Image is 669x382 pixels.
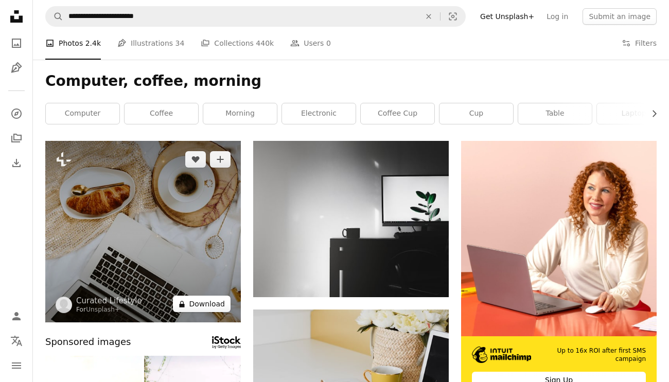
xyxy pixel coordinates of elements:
[546,347,646,364] span: Up to 16x ROI after first SMS campaign
[290,27,331,60] a: Users 0
[361,103,434,124] a: coffee cup
[645,103,657,124] button: scroll list to the right
[210,151,231,168] button: Add to Collection
[282,103,356,124] a: electronic
[45,141,241,322] img: Plate of croissant served with a cup of coffee next to a laptop
[253,214,449,223] a: flat screen television on top of desk
[117,27,184,60] a: Illustrations 34
[256,38,274,49] span: 440k
[6,103,27,124] a: Explore
[56,297,72,313] img: Go to Curated Lifestyle's profile
[622,27,657,60] button: Filters
[461,141,657,336] img: file-1722962837469-d5d3a3dee0c7image
[6,128,27,149] a: Collections
[201,27,274,60] a: Collections 440k
[474,8,540,25] a: Get Unsplash+
[518,103,592,124] a: table
[6,331,27,351] button: Language
[6,355,27,376] button: Menu
[45,6,466,27] form: Find visuals sitewide
[417,7,440,26] button: Clear
[45,72,657,90] h1: Computer, coffee, morning
[76,296,142,306] a: Curated Lifestyle
[6,306,27,326] a: Log in / Sign up
[46,7,63,26] button: Search Unsplash
[86,306,120,313] a: Unsplash+
[439,103,513,124] a: cup
[472,347,531,363] img: file-1690386555781-336d1949dad1image
[125,103,198,124] a: coffee
[45,227,241,236] a: Plate of croissant served with a cup of coffee next to a laptop
[253,141,449,297] img: flat screen television on top of desk
[6,153,27,173] a: Download History
[76,306,142,314] div: For
[46,103,119,124] a: computer
[253,370,449,379] a: yellow ceramic mug
[6,6,27,29] a: Home — Unsplash
[540,8,574,25] a: Log in
[173,296,231,312] button: Download
[175,38,185,49] span: 34
[185,151,206,168] button: Like
[45,335,131,350] span: Sponsored images
[6,58,27,78] a: Illustrations
[203,103,277,124] a: morning
[441,7,465,26] button: Visual search
[6,33,27,53] a: Photos
[326,38,331,49] span: 0
[583,8,657,25] button: Submit an image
